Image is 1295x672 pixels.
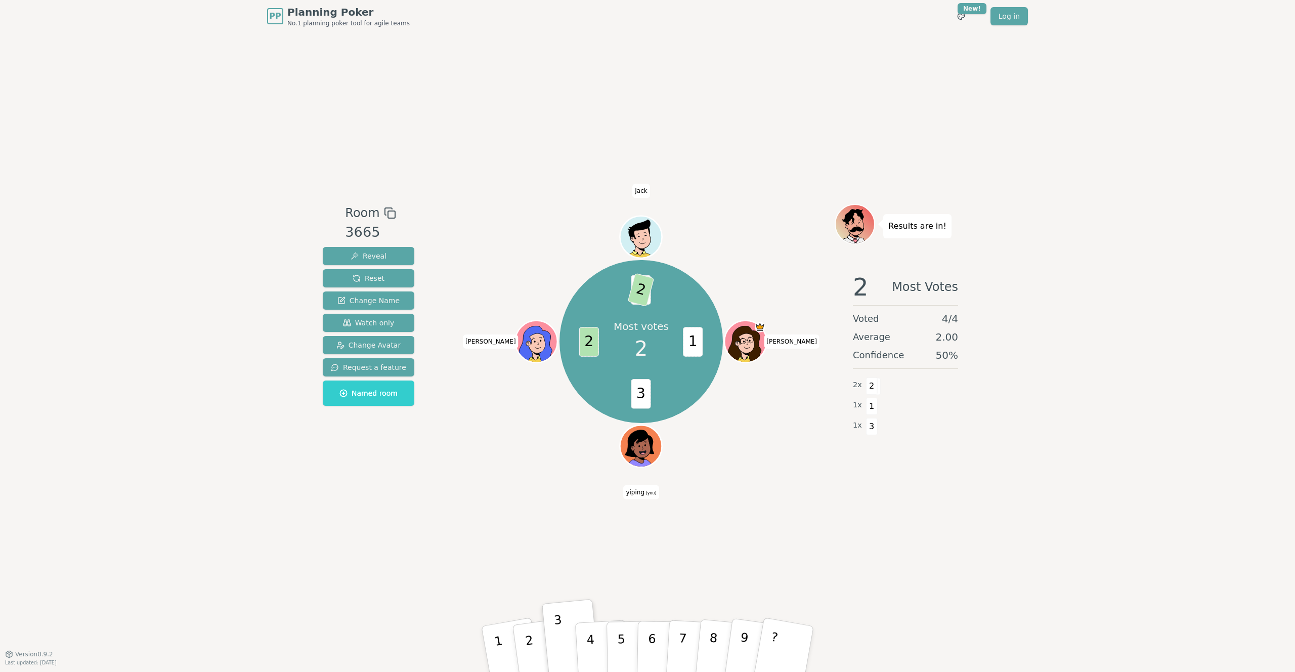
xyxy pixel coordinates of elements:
[579,327,599,357] span: 2
[353,273,384,283] span: Reset
[323,336,414,354] button: Change Avatar
[853,420,862,431] span: 1 x
[287,19,410,27] span: No.1 planning poker tool for agile teams
[952,7,970,25] button: New!
[853,400,862,411] span: 1 x
[345,222,396,243] div: 3665
[323,269,414,287] button: Reset
[614,319,669,333] p: Most votes
[323,291,414,310] button: Change Name
[463,334,519,349] span: Click to change your name
[888,219,946,233] p: Results are in!
[623,485,659,499] span: Click to change your name
[958,3,986,14] div: New!
[269,10,281,22] span: PP
[755,322,765,332] span: Zach is the host
[942,312,958,326] span: 4 / 4
[323,247,414,265] button: Reveal
[339,388,398,398] span: Named room
[621,427,661,466] button: Click to change your avatar
[853,348,904,362] span: Confidence
[267,5,410,27] a: PPPlanning PokerNo.1 planning poker tool for agile teams
[990,7,1028,25] a: Log in
[683,327,703,357] span: 1
[853,312,879,326] span: Voted
[287,5,410,19] span: Planning Poker
[5,650,53,658] button: Version0.9.2
[631,379,651,408] span: 3
[5,660,57,665] span: Last updated: [DATE]
[866,398,878,415] span: 1
[336,340,401,350] span: Change Avatar
[345,204,379,222] span: Room
[853,380,862,391] span: 2 x
[628,273,655,307] span: 2
[635,333,647,364] span: 2
[866,377,878,395] span: 2
[935,330,958,344] span: 2.00
[853,330,890,344] span: Average
[632,184,650,198] span: Click to change your name
[936,348,958,362] span: 50 %
[853,275,869,299] span: 2
[343,318,395,328] span: Watch only
[15,650,53,658] span: Version 0.9.2
[866,418,878,435] span: 3
[644,491,657,495] span: (you)
[323,314,414,332] button: Watch only
[323,358,414,376] button: Request a feature
[337,296,400,306] span: Change Name
[764,334,819,349] span: Click to change your name
[351,251,386,261] span: Reveal
[553,613,567,668] p: 3
[323,381,414,406] button: Named room
[892,275,958,299] span: Most Votes
[331,362,406,372] span: Request a feature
